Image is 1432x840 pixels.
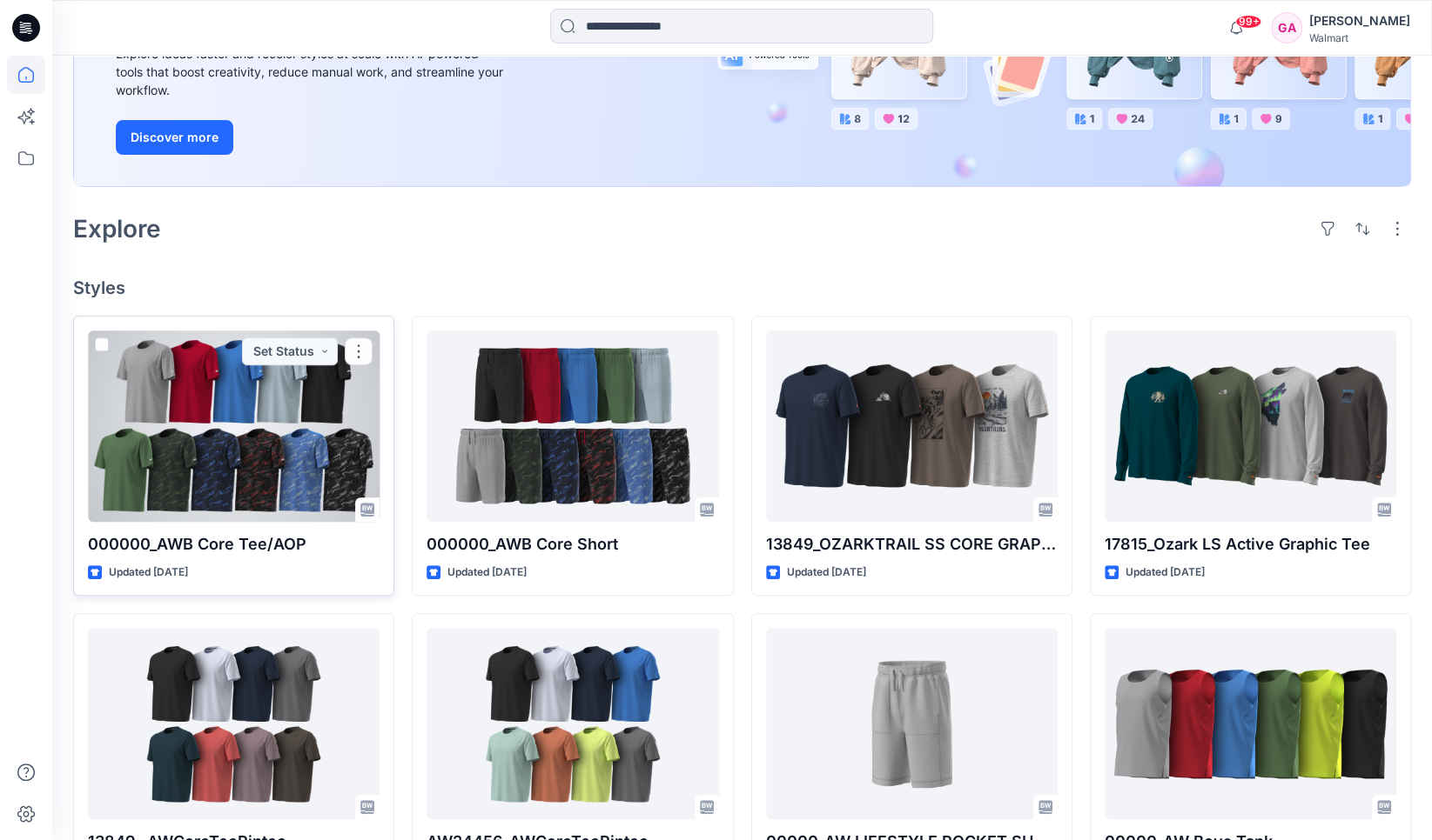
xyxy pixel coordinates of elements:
h2: Explore [73,215,161,243]
p: 17815_Ozark LS Active Graphic Tee [1105,532,1396,557]
a: 00000_AW Boys Tank [1105,628,1396,819]
p: Updated [DATE] [109,563,188,582]
div: GA [1271,12,1302,43]
a: 000000_AWB Core Tee/AOP [88,330,380,522]
p: 000000_AWB Core Short [427,532,718,557]
button: Discover more [116,120,233,155]
div: Walmart [1309,31,1410,44]
a: 000000_AWB Core Short [427,330,718,522]
p: Updated [DATE] [1126,563,1205,582]
a: Discover more [116,120,508,155]
h4: Styles [73,277,1411,298]
p: Updated [DATE] [787,563,866,582]
a: 17815_Ozark LS Active Graphic Tee [1105,330,1396,522]
a: AW24456_AWCoreTeePintec [427,628,718,819]
a: 13849_OZARKTRAIL SS CORE GRAPHIC TEE_WRT22755 [766,330,1058,522]
a: 00000_AW LIFESTYLE POCKET SHORT [766,628,1058,819]
div: Explore ideas faster and recolor styles at scale with AI-powered tools that boost creativity, red... [116,44,508,99]
span: 99+ [1235,15,1261,29]
div: [PERSON_NAME] [1309,10,1410,31]
p: 000000_AWB Core Tee/AOP [88,532,380,557]
p: Updated [DATE] [447,563,527,582]
a: 13849 _AWCoreTeePintec [88,628,380,819]
p: 13849_OZARKTRAIL SS CORE GRAPHIC TEE_WRT22755 [766,532,1058,557]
